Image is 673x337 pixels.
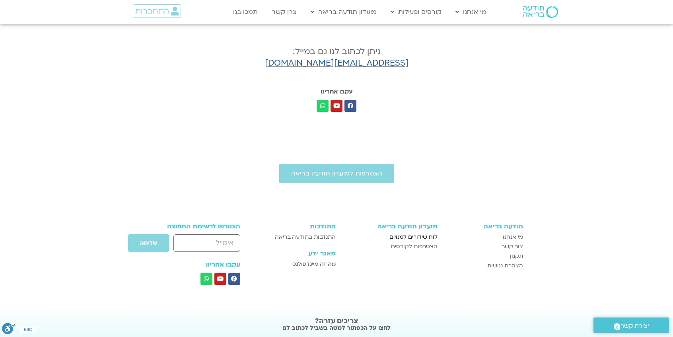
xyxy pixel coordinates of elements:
h2: לחצו על הכפתור למטה בשביל לכתוב לנו [130,324,544,332]
a: מה זה מיינדפולנס [262,259,336,269]
a: התחברות [133,4,181,18]
a: [EMAIL_ADDRESS][DOMAIN_NAME] [265,57,408,69]
a: לוח שידורים למנויים [344,232,437,242]
a: התנדבות בתודעה בריאה [262,232,336,242]
span: הצטרפות למועדון תודעה בריאה [291,170,382,177]
span: צור קשר [502,242,523,251]
span: מי אנחנו [503,232,523,242]
a: הצטרפות לקורסים [344,242,437,251]
form: טופס חדש [150,234,240,257]
a: מועדון תודעה בריאה [307,4,381,19]
span: הצהרת נגישות [487,261,523,271]
h2: צריכים עזרה? [130,317,544,325]
h3: עקבו אחרינו [186,88,487,95]
h4: ניתן לכתוב לנו גם במייל: [182,46,491,69]
h3: עקבו אחרינו [150,261,240,268]
a: תקנון [445,251,523,261]
span: התחברות [135,7,169,16]
a: הצטרפות למועדון תודעה בריאה [279,164,394,183]
span: הצטרפות לקורסים [391,242,438,251]
span: מה זה מיינדפולנס [292,259,336,269]
a: מי אנחנו [451,4,490,19]
h3: התנדבות [262,223,336,230]
span: לוח שידורים למנויים [389,232,438,242]
span: יצירת קשר [620,321,649,331]
a: צרו קשר [268,4,301,19]
a: יצירת קשר [593,318,669,333]
h3: הצטרפו לרשימת התפוצה [150,223,240,230]
span: התנדבות בתודעה בריאה [275,232,336,242]
a: מי אנחנו [445,232,523,242]
h3: מועדון תודעה בריאה [344,223,437,230]
span: תקנון [510,251,523,261]
a: צור קשר [445,242,523,251]
button: שליחה [128,234,169,253]
a: קורסים ופעילות [387,4,445,19]
span: שליחה [140,240,157,246]
input: אימייל [173,234,240,251]
h3: תודעה בריאה [445,223,523,230]
a: הצהרת נגישות [445,261,523,271]
h3: מאגר ידע [262,250,336,257]
img: תודעה בריאה [523,6,558,18]
a: תמכו בנו [229,4,262,19]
